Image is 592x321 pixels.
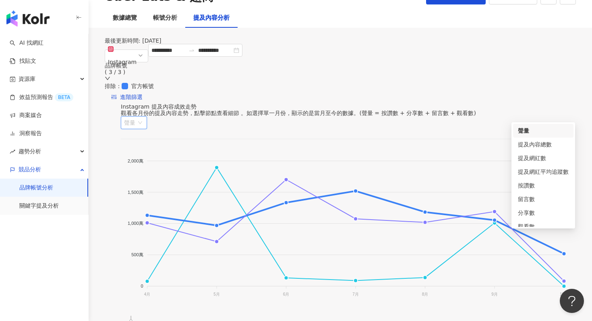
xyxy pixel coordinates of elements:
div: 數據總覽 [113,13,137,23]
div: 按讚數 [518,181,569,190]
div: 按讚數 [513,179,573,192]
span: 資源庫 [19,70,35,88]
div: Instagram 提及內容成效走勢 [121,103,560,110]
tspan: 7月 [352,292,359,297]
span: 聲量 [124,117,144,129]
a: 品牌帳號分析 [19,184,53,192]
a: 找貼文 [10,57,36,65]
tspan: 4月 [144,292,151,297]
label: 排除 ： [105,83,122,89]
tspan: 8月 [422,292,428,297]
tspan: 9月 [491,292,498,297]
div: 留言數 [513,192,573,206]
a: 效益預測報告BETA [10,93,73,101]
iframe: Help Scout Beacon - Open [560,289,584,313]
span: down [105,76,110,81]
div: 提及網紅數 [518,154,569,163]
div: 提及網紅平均追蹤數 [518,167,569,176]
a: 關鍵字提及分析 [19,202,59,210]
span: swap-right [188,47,195,53]
div: 提及網紅平均追蹤數 [513,165,573,179]
tspan: 1,000萬 [128,221,143,226]
tspan: 5月 [213,292,220,297]
div: Instagram [108,56,137,68]
a: searchAI 找網紅 [10,39,43,47]
div: 提及內容分析 [193,13,230,23]
tspan: 500萬 [131,252,143,257]
tspan: 1,500萬 [128,190,143,195]
div: 分享數 [513,206,573,220]
span: 進階篩選 [120,91,143,104]
span: rise [10,149,15,154]
tspan: 10月 [560,292,568,297]
div: 最後更新時間: [DATE] [105,37,576,44]
span: to [188,47,195,53]
div: 觀看各月份的提及內容走勢，點擊節點查看細節 。如選擇單一月份，顯示的是當月至今的數據。(聲量 = 按讚數 + 分享數 + 留言數 + 觀看數) [121,110,560,116]
div: 留言數 [518,195,569,204]
div: 品牌帳號 ( 3 / 3 ) [105,62,576,75]
div: 提及內容總數 [513,138,573,151]
div: 提及內容總數 [518,140,569,149]
tspan: 0 [141,284,143,288]
a: 洞察報告 [10,130,42,138]
a: 商案媒合 [10,111,42,119]
span: 趨勢分析 [19,142,41,160]
div: 聲量 [518,126,569,135]
div: 提及網紅數 [513,151,573,165]
span: 官方帳號 [128,82,157,91]
tspan: 2,000萬 [128,158,143,163]
div: 觀看數 [513,220,573,233]
img: logo [6,10,50,27]
span: 競品分析 [19,160,41,179]
div: 帳號分析 [153,13,177,23]
button: 進階篩選 [105,91,149,103]
tspan: 6月 [283,292,290,297]
div: 觀看數 [518,222,569,231]
div: 聲量 [513,124,573,138]
div: 分享數 [518,208,569,217]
